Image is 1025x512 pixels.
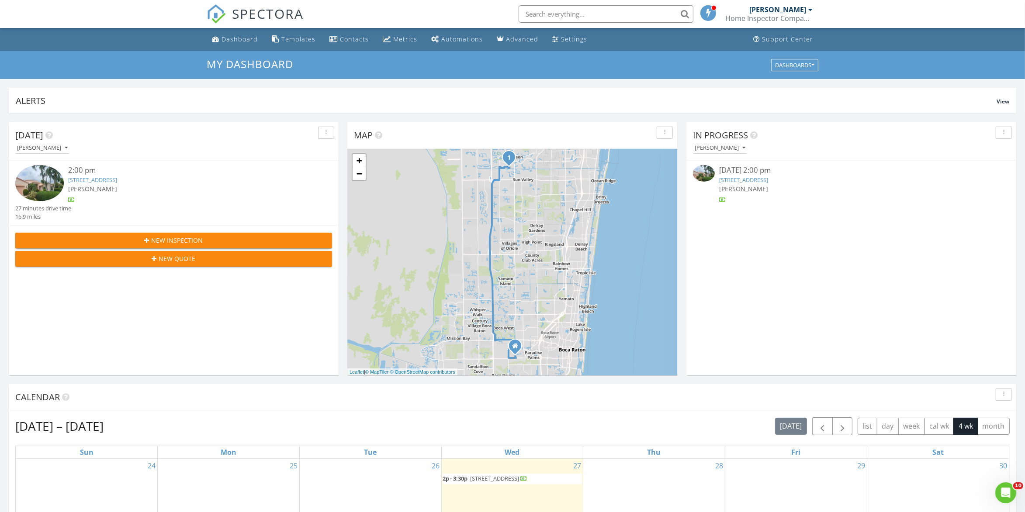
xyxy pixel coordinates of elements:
i: 1 [507,155,511,161]
button: 4 wk [953,418,978,435]
div: Dashboards [775,62,814,68]
a: 2p - 3:30p [STREET_ADDRESS] [443,474,582,484]
div: Home Inspector Company, Inc. [725,14,813,23]
button: Dashboards [771,59,818,71]
a: © MapTiler [365,369,389,375]
span: SPECTORA [232,4,304,23]
div: Metrics [393,35,417,43]
div: Settings [561,35,587,43]
a: Dashboard [208,31,261,48]
a: Go to August 24, 2025 [146,459,157,473]
a: [STREET_ADDRESS] [68,176,117,184]
a: Sunday [78,446,95,458]
a: Tuesday [362,446,378,458]
div: Alerts [16,95,997,107]
div: Dashboard [222,35,258,43]
a: [DATE] 2:00 pm [STREET_ADDRESS] [PERSON_NAME] [693,165,1010,204]
a: Settings [549,31,591,48]
span: New Quote [159,254,196,263]
button: month [977,418,1010,435]
div: 9148 taverna way, Boynton Beach, fl 33472 [509,157,514,162]
input: Search everything... [519,5,693,23]
a: Zoom in [353,154,366,167]
span: 2p - 3:30p [443,474,468,482]
span: 10 [1013,482,1023,489]
span: Calendar [15,391,60,403]
button: cal wk [925,418,954,435]
a: 2:00 pm [STREET_ADDRESS] [PERSON_NAME] 27 minutes drive time 16.9 miles [15,165,332,221]
img: 9363215%2Fcover_photos%2FfZDFG5ux29HBjJcWsWC3%2Fsmall.jpeg [693,165,715,182]
a: Zoom out [353,167,366,180]
a: Leaflet [350,369,364,375]
button: week [898,418,925,435]
button: [PERSON_NAME] [693,142,747,154]
a: Go to August 28, 2025 [713,459,725,473]
button: day [877,418,899,435]
div: Templates [281,35,315,43]
a: Go to August 25, 2025 [288,459,299,473]
a: © OpenStreetMap contributors [390,369,455,375]
span: New Inspection [152,236,203,245]
div: Advanced [506,35,538,43]
a: SPECTORA [207,12,304,30]
button: Next [832,417,853,435]
div: 2:00 pm [68,165,306,176]
a: Monday [219,446,238,458]
a: Saturday [931,446,945,458]
div: Support Center [762,35,813,43]
a: Automations (Basic) [428,31,486,48]
button: New Quote [15,251,332,267]
a: Wednesday [503,446,521,458]
a: Go to August 27, 2025 [571,459,583,473]
a: Go to August 26, 2025 [430,459,441,473]
img: 9363215%2Fcover_photos%2FfZDFG5ux29HBjJcWsWC3%2Fsmall.jpeg [15,165,64,201]
div: 27 minutes drive time [15,204,71,213]
a: Metrics [379,31,421,48]
h2: [DATE] – [DATE] [15,417,104,435]
span: [STREET_ADDRESS] [471,474,519,482]
a: Thursday [646,446,663,458]
div: | [347,368,457,376]
div: Contacts [340,35,369,43]
button: list [858,418,877,435]
span: View [997,98,1009,105]
a: Go to August 30, 2025 [997,459,1009,473]
div: 21951 Soundview Terrace apt 206, boca raton FL 33433 [515,346,520,351]
a: [STREET_ADDRESS] [719,176,768,184]
button: Previous [812,417,833,435]
button: New Inspection [15,233,332,248]
div: 16.9 miles [15,213,71,221]
a: 2p - 3:30p [STREET_ADDRESS] [443,474,528,482]
a: Friday [790,446,802,458]
span: [PERSON_NAME] [68,185,117,193]
button: [DATE] [775,418,807,435]
div: [PERSON_NAME] [695,145,745,151]
iframe: Intercom live chat [995,482,1016,503]
div: [PERSON_NAME] [749,5,806,14]
div: Automations [441,35,483,43]
a: Contacts [326,31,372,48]
a: Go to August 29, 2025 [855,459,867,473]
span: [PERSON_NAME] [719,185,768,193]
span: Map [354,129,373,141]
button: [PERSON_NAME] [15,142,69,154]
a: Support Center [750,31,817,48]
img: The Best Home Inspection Software - Spectora [207,4,226,24]
span: My Dashboard [207,57,293,71]
div: [DATE] 2:00 pm [719,165,983,176]
a: Advanced [493,31,542,48]
a: Templates [268,31,319,48]
div: [PERSON_NAME] [17,145,68,151]
span: In Progress [693,129,748,141]
span: [DATE] [15,129,43,141]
